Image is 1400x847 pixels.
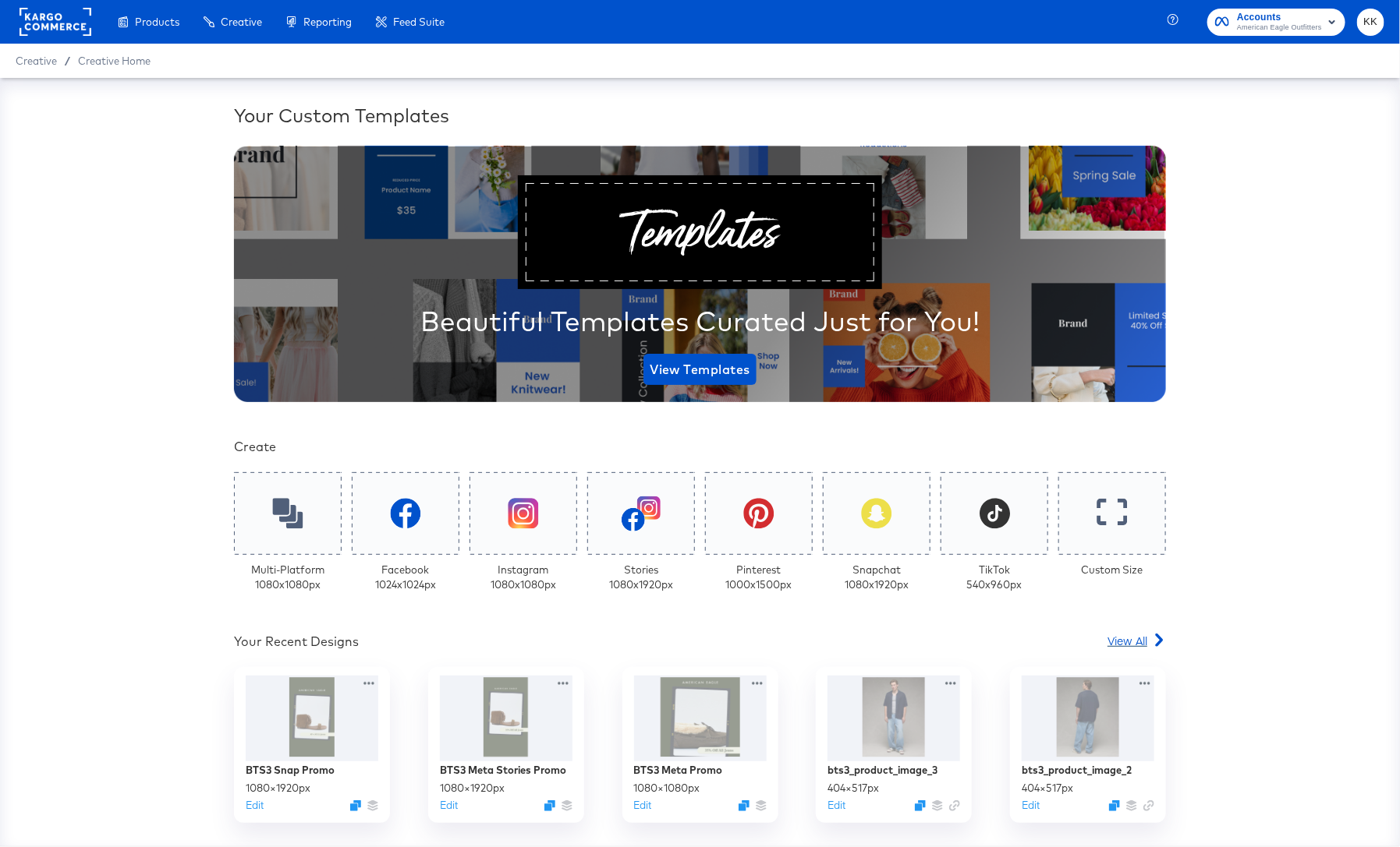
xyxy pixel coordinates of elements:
[949,800,960,811] svg: Link
[828,798,845,813] button: Edit
[234,633,359,651] div: Your Recent Designs
[375,563,436,591] div: Facebook 1024 x 1024 px
[440,763,566,778] div: BTS3 Meta Stories Promo
[634,763,723,778] div: BTS3 Meta Promo
[221,16,262,28] span: Creative
[440,798,458,813] button: Edit
[1109,800,1120,811] svg: Duplicate
[1022,781,1073,796] div: 404 × 517 px
[634,781,700,796] div: 1080 × 1080 px
[622,667,778,823] div: BTS3 Meta Promo1080×1080pxEditDuplicate
[1357,9,1384,36] button: KK
[1108,633,1147,648] span: View All
[726,563,792,591] div: Pinterest 1000 x 1500 px
[350,800,361,811] svg: Duplicate
[1022,763,1132,778] div: bts3_product_image_2
[1082,563,1143,577] div: Custom Size
[643,354,756,385] button: View Templates
[135,16,179,28] span: Products
[246,763,335,778] div: BTS3 Snap Promo
[828,781,879,796] div: 404 × 517 px
[1022,798,1040,813] button: Edit
[246,781,310,796] div: 1080 × 1920 px
[1207,9,1345,36] button: AccountsAmerican Eagle Outfitters
[234,438,1166,456] div: Create
[251,563,324,591] div: Multi-Platform 1080 x 1080 px
[609,563,673,591] div: Stories 1080 x 1920 px
[1108,633,1166,655] a: View All
[428,667,584,823] div: BTS3 Meta Stories Promo1080×1920pxEditDuplicate
[16,55,57,67] span: Creative
[234,667,390,823] div: BTS3 Snap Promo1080×1920pxEditDuplicate
[234,102,1166,129] div: Your Custom Templates
[845,563,909,591] div: Snapchat 1080 x 1920 px
[544,800,555,811] svg: Duplicate
[440,781,505,796] div: 1080 × 1920 px
[1010,667,1166,823] div: bts3_product_image_2404×517pxEditDuplicate
[78,55,151,67] a: Creative Home
[420,302,980,341] div: Beautiful Templates Curated Just for You!
[828,763,937,778] div: bts3_product_image_3
[816,667,972,823] div: bts3_product_image_3404×517pxEditDuplicate
[1363,13,1378,31] span: KK
[1143,800,1154,811] svg: Link
[393,16,445,28] span: Feed Suite
[57,55,78,67] span: /
[634,798,652,813] button: Edit
[915,800,926,811] svg: Duplicate
[739,800,750,811] svg: Duplicate
[1237,9,1322,26] span: Accounts
[491,563,556,591] div: Instagram 1080 x 1080 px
[1237,22,1322,34] span: American Eagle Outfitters
[246,798,264,813] button: Edit
[967,563,1023,591] div: TikTok 540 x 960 px
[650,358,750,380] span: View Templates
[303,16,352,28] span: Reporting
